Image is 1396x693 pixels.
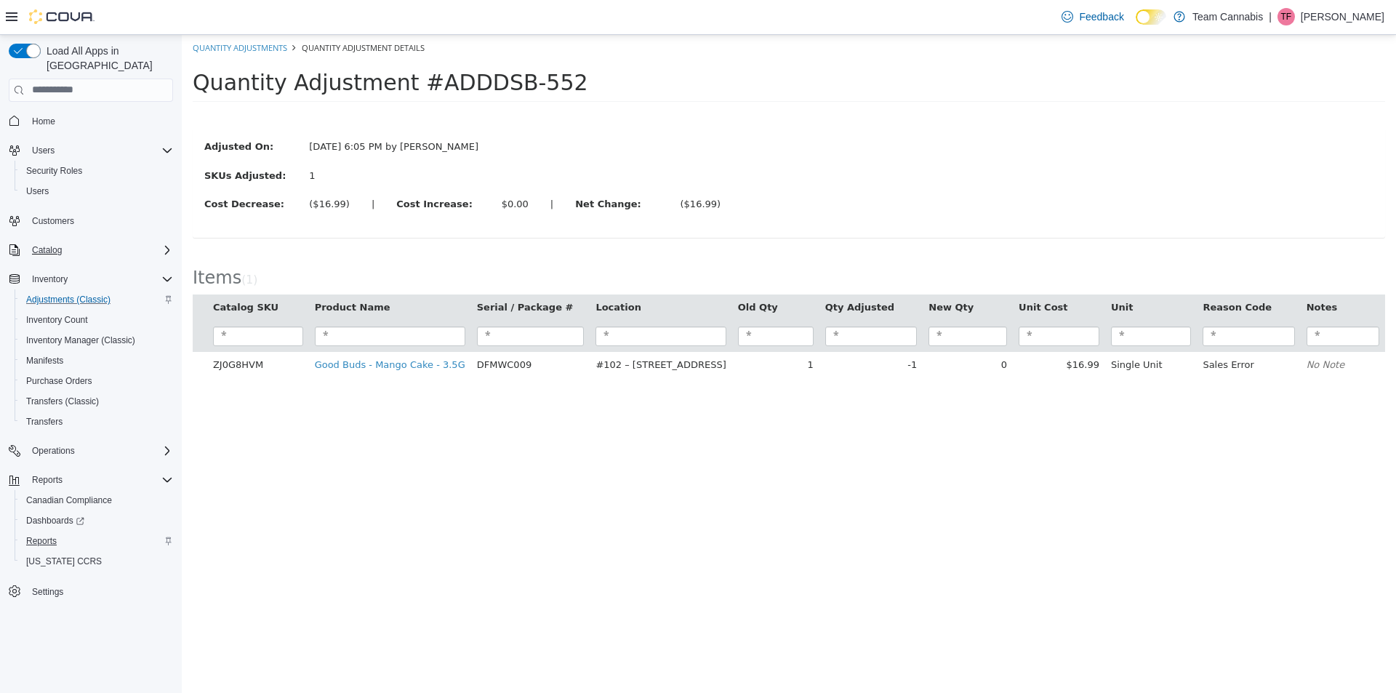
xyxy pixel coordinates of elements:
[26,142,60,159] button: Users
[26,241,173,259] span: Catalog
[26,355,63,366] span: Manifests
[133,265,212,280] button: Product Name
[1021,265,1093,280] button: Reason Code
[20,183,55,200] a: Users
[3,441,179,461] button: Operations
[20,492,173,509] span: Canadian Compliance
[12,134,116,148] label: SKUs Adjusted:
[11,7,105,18] a: Quantity Adjustments
[26,113,61,130] a: Home
[1192,8,1263,25] p: Team Cannabis
[929,265,954,280] button: Unit
[499,162,539,177] div: ($16.99)
[1277,8,1295,25] div: Tom Finnigan
[12,105,116,119] label: Adjusted On:
[133,324,284,335] a: Good Buds - Mango Cake - 3.5G
[26,396,99,407] span: Transfers (Classic)
[20,352,173,369] span: Manifests
[20,532,173,550] span: Reports
[923,317,1015,343] td: Single Unit
[26,471,68,489] button: Reports
[15,330,179,350] button: Inventory Manager (Classic)
[26,471,173,489] span: Reports
[1281,8,1292,25] span: TF
[11,35,406,60] span: Quantity Adjustment #ADDDSB-552
[20,372,173,390] span: Purchase Orders
[26,494,112,506] span: Canadian Compliance
[15,531,179,551] button: Reports
[31,265,100,280] button: Catalog SKU
[837,265,888,280] button: Unit Cost
[204,162,308,177] label: Cost Increase:
[26,294,111,305] span: Adjustments (Classic)
[26,583,69,601] a: Settings
[26,515,84,526] span: Dashboards
[414,324,544,335] span: #102 – [STREET_ADDRESS]
[15,161,179,181] button: Security Roles
[3,210,179,231] button: Customers
[9,105,173,640] nav: Complex example
[127,134,304,148] div: 1
[20,393,105,410] a: Transfers (Classic)
[20,162,173,180] span: Security Roles
[1079,9,1123,24] span: Feedback
[1056,2,1129,31] a: Feedback
[29,9,95,24] img: Cova
[550,317,638,343] td: 1
[638,317,742,343] td: -1
[295,265,395,280] button: Serial / Package #
[26,271,173,288] span: Inventory
[1015,317,1118,343] td: Sales Error
[831,317,923,343] td: $16.99
[15,510,179,531] a: Dashboards
[20,291,116,308] a: Adjustments (Classic)
[32,215,74,227] span: Customers
[20,413,173,430] span: Transfers
[26,335,135,346] span: Inventory Manager (Classic)
[20,553,108,570] a: [US_STATE] CCRS
[26,185,49,197] span: Users
[26,271,73,288] button: Inventory
[116,105,315,119] div: [DATE] 6:05 PM by [PERSON_NAME]
[3,580,179,601] button: Settings
[20,512,90,529] a: Dashboards
[20,532,63,550] a: Reports
[15,289,179,310] button: Adjustments (Classic)
[26,112,173,130] span: Home
[60,239,76,252] small: ( )
[26,582,173,600] span: Settings
[32,586,63,598] span: Settings
[25,317,127,343] td: ZJ0G8HVM
[11,233,60,253] span: Items
[741,317,831,343] td: 0
[382,162,487,177] label: Net Change:
[26,416,63,428] span: Transfers
[26,212,80,230] a: Customers
[15,350,179,371] button: Manifests
[20,512,173,529] span: Dashboards
[1136,9,1166,25] input: Dark Mode
[120,7,243,18] span: Quantity Adjustment Details
[20,553,173,570] span: Washington CCRS
[15,412,179,432] button: Transfers
[64,239,71,252] span: 1
[32,116,55,127] span: Home
[127,162,168,177] div: ($16.99)
[15,551,179,572] button: [US_STATE] CCRS
[20,492,118,509] a: Canadian Compliance
[3,140,179,161] button: Users
[26,314,88,326] span: Inventory Count
[15,310,179,330] button: Inventory Count
[1125,265,1158,280] button: Notes
[414,265,462,280] button: Location
[26,165,82,177] span: Security Roles
[32,273,68,285] span: Inventory
[26,375,92,387] span: Purchase Orders
[32,145,55,156] span: Users
[20,413,68,430] a: Transfers
[320,162,347,177] div: $0.00
[3,269,179,289] button: Inventory
[643,265,715,280] button: Qty Adjusted
[747,265,795,280] button: New Qty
